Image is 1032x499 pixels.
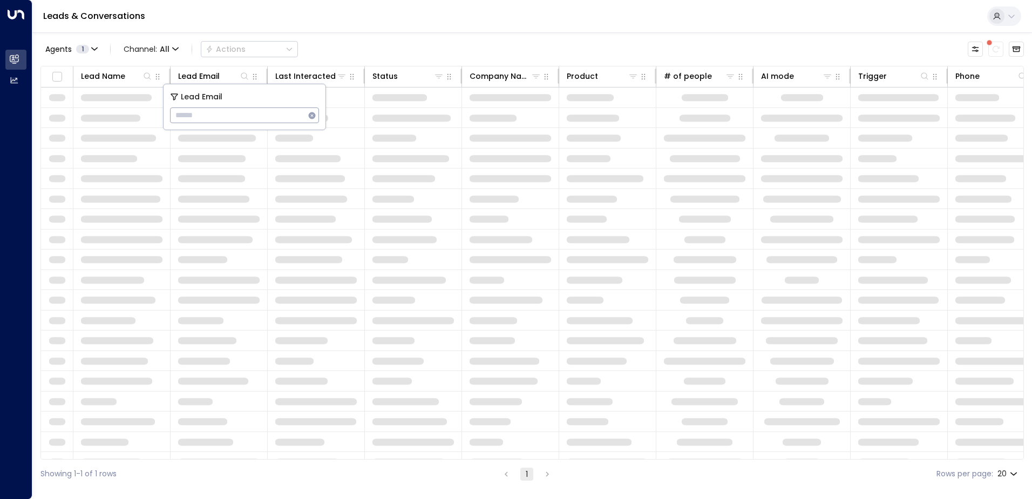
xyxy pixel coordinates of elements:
button: Agents1 [40,42,101,57]
button: Actions [201,41,298,57]
span: Agents [45,45,72,53]
div: Product [567,70,598,83]
label: Rows per page: [936,468,993,480]
div: Product [567,70,639,83]
div: AI mode [761,70,794,83]
span: Lead Email [181,91,222,103]
div: AI mode [761,70,833,83]
div: Company Name [470,70,541,83]
div: Last Interacted [275,70,336,83]
div: Phone [955,70,980,83]
a: Leads & Conversations [43,10,145,22]
span: Channel: [119,42,183,57]
span: There are new threads available. Refresh the grid to view the latest updates. [988,42,1003,57]
div: Trigger [858,70,930,83]
div: # of people [664,70,712,83]
div: Phone [955,70,1028,83]
div: # of people [664,70,736,83]
button: Archived Leads [1009,42,1024,57]
div: Status [372,70,444,83]
button: Channel:All [119,42,183,57]
div: Lead Email [178,70,250,83]
button: Customize [968,42,983,57]
div: Trigger [858,70,887,83]
span: 1 [76,45,89,53]
nav: pagination navigation [499,467,554,481]
div: Company Name [470,70,531,83]
div: Last Interacted [275,70,347,83]
div: Showing 1-1 of 1 rows [40,468,117,480]
div: Lead Name [81,70,153,83]
button: page 1 [520,468,533,481]
div: Status [372,70,398,83]
div: Lead Email [178,70,220,83]
div: 20 [997,466,1020,482]
div: Actions [206,44,246,54]
span: All [160,45,169,53]
div: Lead Name [81,70,125,83]
div: Button group with a nested menu [201,41,298,57]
